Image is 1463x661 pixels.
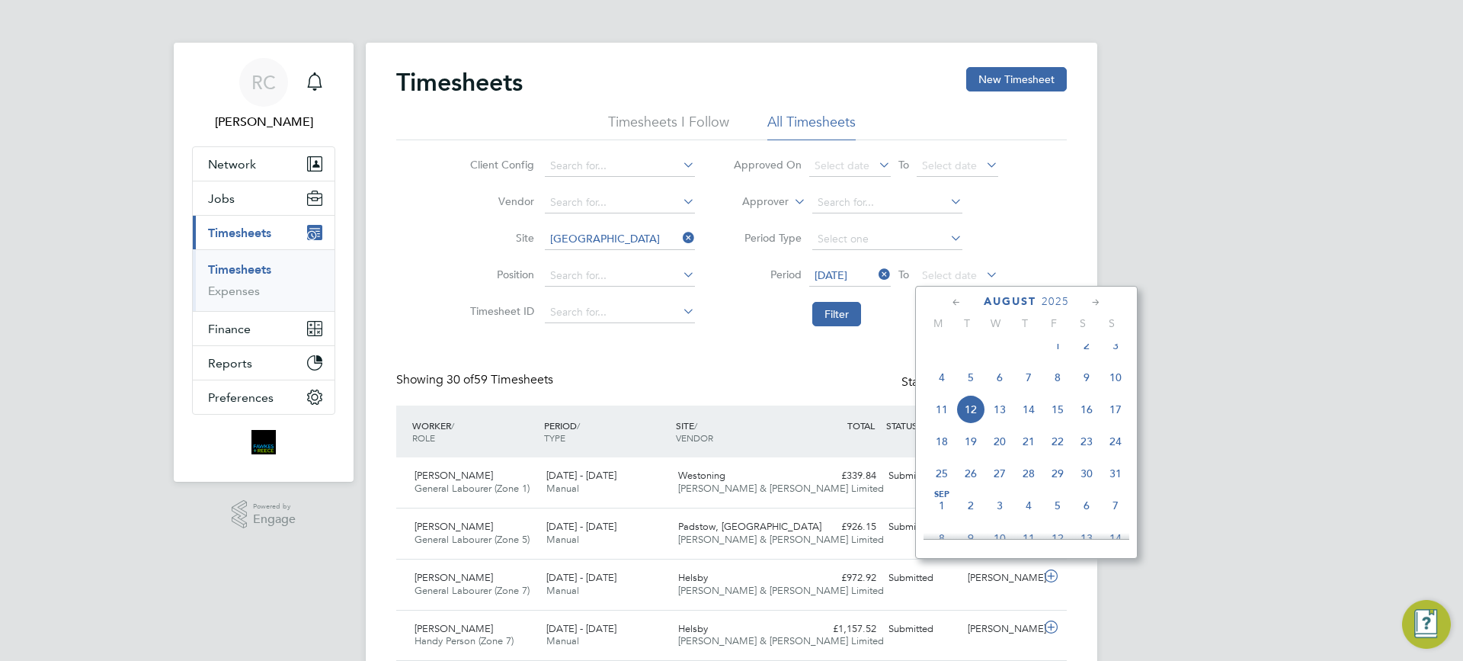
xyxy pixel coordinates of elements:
[466,231,534,245] label: Site
[1010,316,1039,330] span: T
[545,265,695,287] input: Search for...
[1101,491,1130,520] span: 7
[922,268,977,282] span: Select date
[733,231,802,245] label: Period Type
[608,113,729,140] li: Timesheets I Follow
[193,346,335,380] button: Reports
[208,226,271,240] span: Timesheets
[396,67,523,98] h2: Timesheets
[894,265,914,284] span: To
[956,491,985,520] span: 2
[1043,427,1072,456] span: 22
[251,430,276,454] img: bromak-logo-retina.png
[1101,427,1130,456] span: 24
[232,500,296,529] a: Powered byEngage
[545,192,695,213] input: Search for...
[466,304,534,318] label: Timesheet ID
[1072,427,1101,456] span: 23
[540,412,672,451] div: PERIOD
[882,617,962,642] div: Submitted
[901,372,1036,393] div: Status
[546,520,616,533] span: [DATE] - [DATE]
[882,412,962,439] div: STATUS
[1072,331,1101,360] span: 2
[412,432,435,444] span: ROLE
[1014,459,1043,488] span: 28
[192,113,335,131] span: Robyn Clarke
[1072,524,1101,553] span: 13
[985,363,1014,392] span: 6
[1101,524,1130,553] span: 14
[812,302,861,326] button: Filter
[803,464,882,489] div: £339.84
[678,482,884,495] span: [PERSON_NAME] & [PERSON_NAME] Limited
[672,412,804,451] div: SITE
[694,419,697,432] span: /
[1072,459,1101,488] span: 30
[546,533,579,546] span: Manual
[678,571,708,584] span: Helsby
[208,191,235,206] span: Jobs
[962,617,1041,642] div: [PERSON_NAME]
[415,520,493,533] span: [PERSON_NAME]
[447,372,553,387] span: 59 Timesheets
[678,634,884,647] span: [PERSON_NAME] & [PERSON_NAME] Limited
[193,216,335,249] button: Timesheets
[815,159,869,172] span: Select date
[1043,524,1072,553] span: 12
[1101,459,1130,488] span: 31
[1101,331,1130,360] span: 3
[208,284,260,298] a: Expenses
[193,147,335,181] button: Network
[847,419,875,432] span: TOTAL
[678,520,821,533] span: Padstow, [GEOGRAPHIC_DATA]
[251,72,276,92] span: RC
[733,158,802,172] label: Approved On
[466,268,534,281] label: Position
[803,617,882,642] div: £1,157.52
[927,363,956,392] span: 4
[466,158,534,172] label: Client Config
[415,622,493,635] span: [PERSON_NAME]
[956,524,985,553] span: 9
[546,634,579,647] span: Manual
[1043,459,1072,488] span: 29
[193,249,335,311] div: Timesheets
[894,155,914,175] span: To
[985,524,1014,553] span: 10
[415,634,514,647] span: Handy Person (Zone 7)
[720,194,789,210] label: Approver
[415,571,493,584] span: [PERSON_NAME]
[408,412,540,451] div: WORKER
[1101,395,1130,424] span: 17
[174,43,354,482] nav: Main navigation
[678,533,884,546] span: [PERSON_NAME] & [PERSON_NAME] Limited
[447,372,474,387] span: 30 of
[812,192,962,213] input: Search for...
[678,469,725,482] span: Westoning
[253,500,296,513] span: Powered by
[466,194,534,208] label: Vendor
[546,584,579,597] span: Manual
[981,316,1010,330] span: W
[927,491,956,520] span: 1
[1014,491,1043,520] span: 4
[1072,395,1101,424] span: 16
[1014,395,1043,424] span: 14
[956,427,985,456] span: 19
[1068,316,1097,330] span: S
[927,459,956,488] span: 25
[208,322,251,336] span: Finance
[962,566,1041,591] div: [PERSON_NAME]
[956,363,985,392] span: 5
[1043,363,1072,392] span: 8
[544,432,565,444] span: TYPE
[927,427,956,456] span: 18
[927,491,956,499] span: Sep
[545,156,695,177] input: Search for...
[1402,600,1451,649] button: Engage Resource Center
[1072,491,1101,520] span: 6
[956,395,985,424] span: 12
[815,268,847,282] span: [DATE]
[678,622,708,635] span: Helsby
